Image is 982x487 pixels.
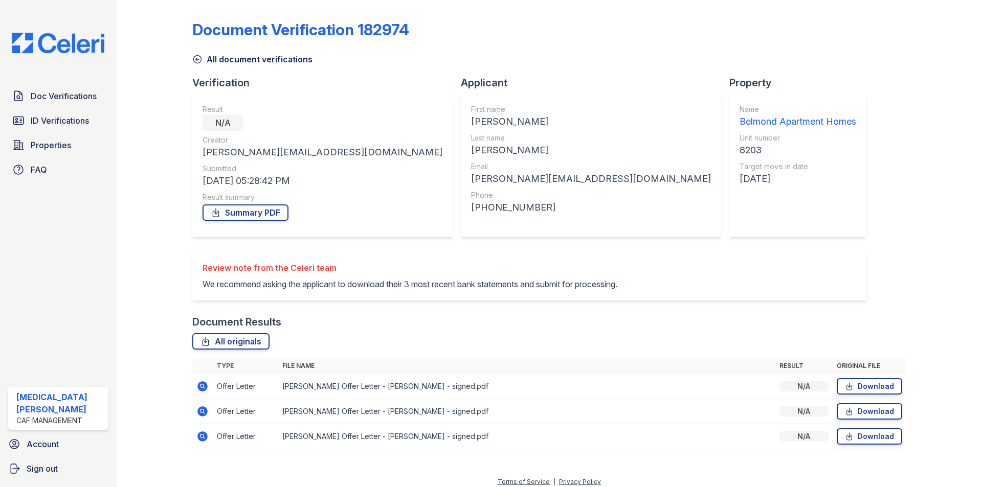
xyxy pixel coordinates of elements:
div: Last name [471,133,711,143]
div: Document Verification 182974 [192,20,409,39]
a: Download [837,428,902,445]
span: Properties [31,139,71,151]
td: Offer Letter [213,374,278,399]
div: Name [740,104,856,114]
span: Account [27,438,59,450]
div: [PERSON_NAME] [471,143,711,157]
div: Document Results [192,315,281,329]
th: Type [213,358,278,374]
a: Sign out [4,458,113,479]
div: Phone [471,190,711,200]
div: [PERSON_NAME][EMAIL_ADDRESS][DOMAIN_NAME] [471,172,711,186]
a: Download [837,403,902,420]
th: Result [775,358,833,374]
div: N/A [779,381,829,391]
div: Applicant [461,76,729,90]
th: File name [278,358,775,374]
a: Name Belmond Apartment Homes [740,104,856,129]
div: Belmond Apartment Homes [740,114,856,129]
img: CE_Logo_Blue-a8612792a0a2168367f1c8372b55b34899dd931a85d93a1a3d3e32e68fde9ad4.png [4,33,113,53]
div: Review note from the Celeri team [203,262,617,274]
a: All document verifications [192,53,313,65]
td: [PERSON_NAME] Offer Letter - [PERSON_NAME] - signed.pdf [278,399,775,424]
a: ID Verifications [8,110,108,131]
div: Property [729,76,875,90]
a: Properties [8,135,108,155]
span: FAQ [31,164,47,176]
td: [PERSON_NAME] Offer Letter - [PERSON_NAME] - signed.pdf [278,374,775,399]
div: Email [471,161,711,172]
div: [PERSON_NAME][EMAIL_ADDRESS][DOMAIN_NAME] [203,145,442,159]
a: Privacy Policy [559,478,601,485]
div: N/A [779,406,829,416]
div: | [553,478,555,485]
div: Target move in date [740,161,856,172]
a: Account [4,434,113,454]
td: Offer Letter [213,424,278,449]
a: Summary PDF [203,204,288,221]
p: We recommend asking the applicant to download their 3 most recent bank statements and submit for ... [203,278,617,290]
td: [PERSON_NAME] Offer Letter - [PERSON_NAME] - signed.pdf [278,424,775,449]
div: Verification [192,76,461,90]
div: [PERSON_NAME] [471,114,711,129]
div: 8203 [740,143,856,157]
div: [DATE] [740,172,856,186]
td: Offer Letter [213,399,278,424]
span: Doc Verifications [31,90,97,102]
div: Unit number [740,133,856,143]
div: First name [471,104,711,114]
div: CAF Management [16,415,104,426]
div: Result summary [203,192,442,202]
span: ID Verifications [31,114,89,127]
div: Creator [203,135,442,145]
th: Original file [833,358,906,374]
a: FAQ [8,159,108,180]
div: [MEDICAL_DATA][PERSON_NAME] [16,391,104,415]
div: N/A [203,114,243,131]
a: Terms of Service [498,478,550,485]
span: Sign out [27,462,58,475]
div: [DATE] 05:28:42 PM [203,174,442,188]
a: Download [837,378,902,395]
div: Submitted [203,164,442,174]
div: Result [203,104,442,114]
a: All originals [192,333,270,350]
a: Doc Verifications [8,86,108,106]
div: N/A [779,431,829,442]
div: [PHONE_NUMBER] [471,200,711,215]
